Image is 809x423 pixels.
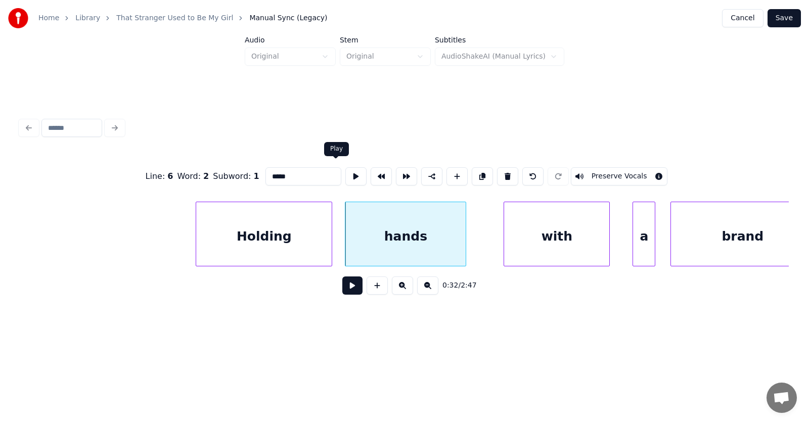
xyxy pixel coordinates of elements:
[461,280,476,291] span: 2:47
[167,171,173,181] span: 6
[245,36,336,43] label: Audio
[75,13,100,23] a: Library
[722,9,763,27] button: Cancel
[38,13,59,23] a: Home
[571,167,668,185] button: Toggle
[254,171,259,181] span: 1
[249,13,327,23] span: Manual Sync (Legacy)
[116,13,233,23] a: That Stranger Used to Be My Girl
[442,280,467,291] div: /
[767,383,797,413] a: Open chat
[8,8,28,28] img: youka
[38,13,327,23] nav: breadcrumb
[768,9,801,27] button: Save
[213,170,259,182] div: Subword :
[203,171,209,181] span: 2
[340,36,431,43] label: Stem
[442,280,458,291] span: 0:32
[146,170,173,182] div: Line :
[330,145,343,153] div: Play
[177,170,209,182] div: Word :
[435,36,564,43] label: Subtitles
